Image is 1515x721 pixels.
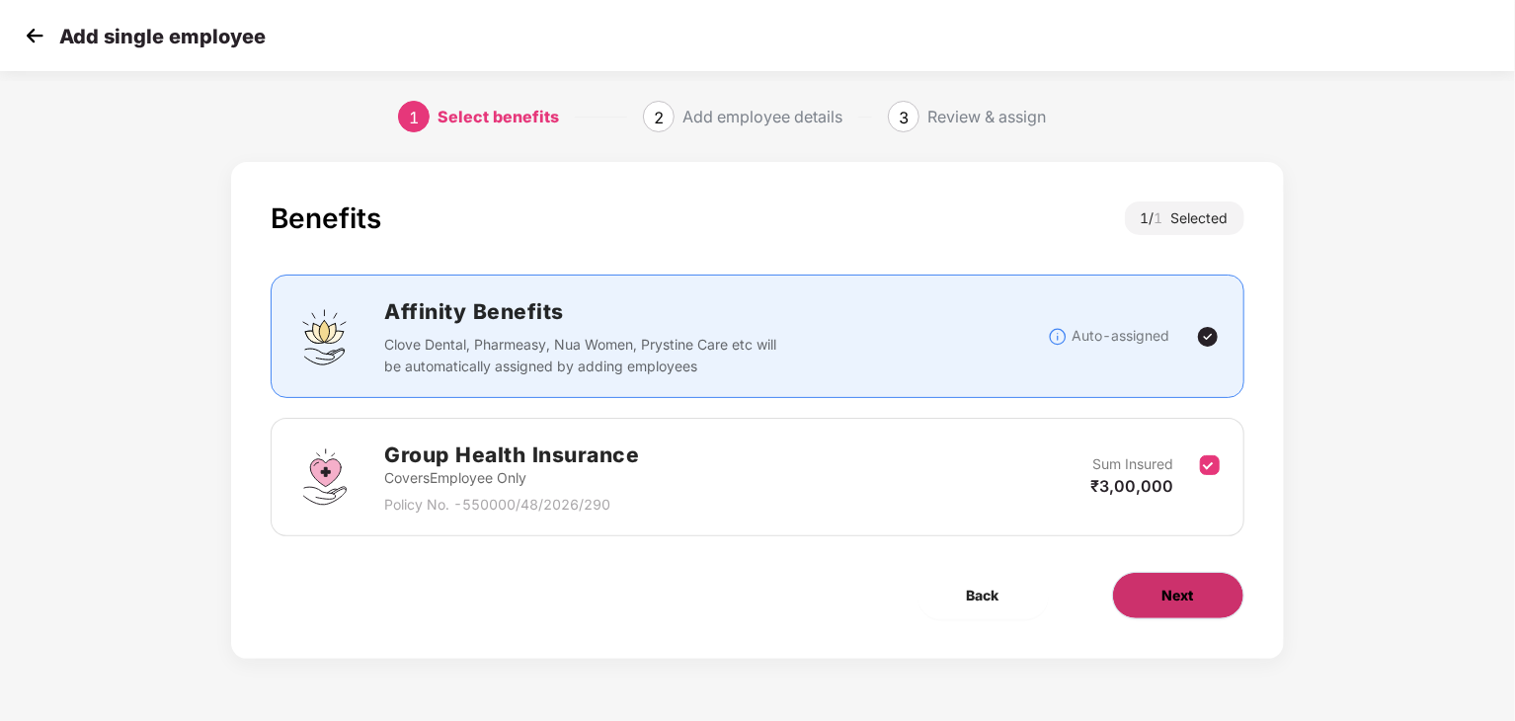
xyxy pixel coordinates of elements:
[295,307,355,366] img: svg+xml;base64,PHN2ZyBpZD0iQWZmaW5pdHlfQmVuZWZpdHMiIGRhdGEtbmFtZT0iQWZmaW5pdHkgQmVuZWZpdHMiIHhtbG...
[384,467,639,489] p: Covers Employee Only
[1125,201,1244,235] div: 1 / Selected
[1196,325,1220,349] img: svg+xml;base64,PHN2ZyBpZD0iVGljay0yNHgyNCIgeG1sbnM9Imh0dHA6Ly93d3cudzMub3JnLzIwMDAvc3ZnIiB3aWR0aD...
[917,572,1049,619] button: Back
[1093,453,1174,475] p: Sum Insured
[1048,327,1068,347] img: svg+xml;base64,PHN2ZyBpZD0iSW5mb18tXzMyeDMyIiBkYXRhLW5hbWU9IkluZm8gLSAzMngzMiIgeG1sbnM9Imh0dHA6Ly...
[59,25,266,48] p: Add single employee
[1073,325,1170,347] p: Auto-assigned
[1112,572,1244,619] button: Next
[295,447,355,507] img: svg+xml;base64,PHN2ZyBpZD0iR3JvdXBfSGVhbHRoX0luc3VyYW5jZSIgZGF0YS1uYW1lPSJHcm91cCBIZWFsdGggSW5zdX...
[899,108,909,127] span: 3
[654,108,664,127] span: 2
[271,201,381,235] div: Benefits
[967,585,999,606] span: Back
[682,101,842,132] div: Add employee details
[20,21,49,50] img: svg+xml;base64,PHN2ZyB4bWxucz0iaHR0cDovL3d3dy53My5vcmcvMjAwMC9zdmciIHdpZHRoPSIzMCIgaGVpZ2h0PSIzMC...
[1091,476,1174,496] span: ₹3,00,000
[409,108,419,127] span: 1
[1162,585,1194,606] span: Next
[384,334,782,377] p: Clove Dental, Pharmeasy, Nua Women, Prystine Care etc will be automatically assigned by adding em...
[1155,209,1171,226] span: 1
[927,101,1046,132] div: Review & assign
[384,439,639,471] h2: Group Health Insurance
[384,494,639,516] p: Policy No. - 550000/48/2026/290
[384,295,1047,328] h2: Affinity Benefits
[438,101,559,132] div: Select benefits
